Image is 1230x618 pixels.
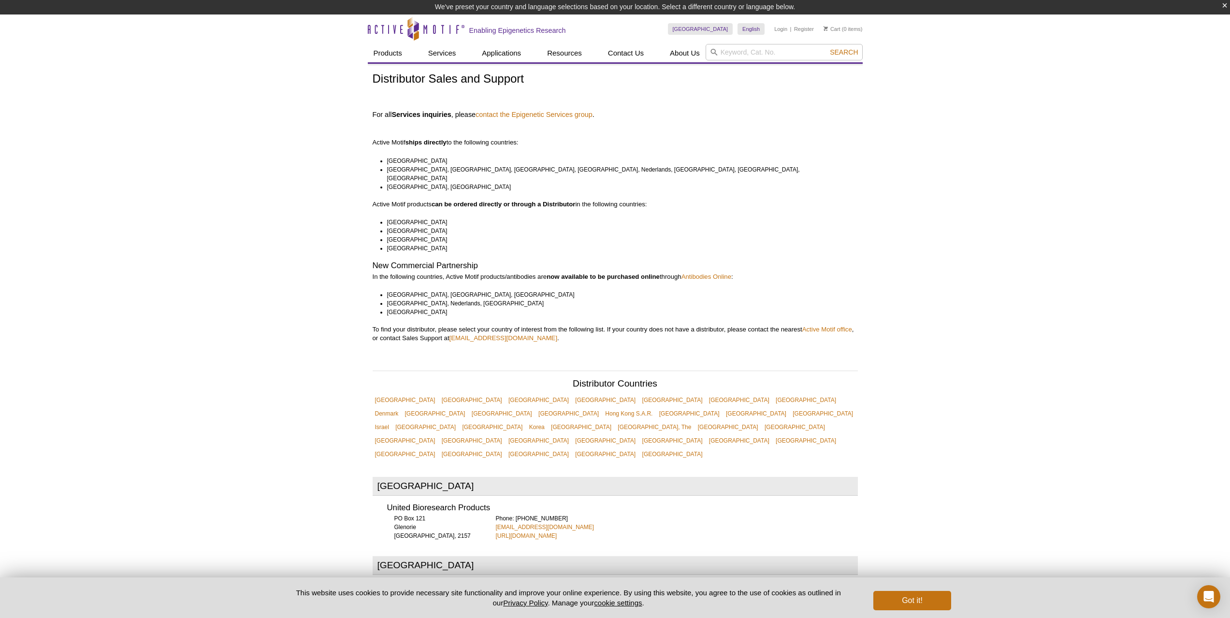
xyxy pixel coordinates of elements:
[774,26,787,32] a: Login
[476,110,593,119] a: contact the Epigenetic Services group
[373,121,858,147] p: Active Motif to the following countries:
[439,393,505,407] a: [GEOGRAPHIC_DATA]
[1197,585,1220,608] div: Open Intercom Messenger
[373,325,858,343] p: To find your distributor, please select your country of interest from the following list. If your...
[387,235,849,244] li: [GEOGRAPHIC_DATA]
[460,420,525,434] a: [GEOGRAPHIC_DATA]
[373,393,438,407] a: [GEOGRAPHIC_DATA]
[830,48,858,56] span: Search
[387,227,849,235] li: [GEOGRAPHIC_DATA]
[387,183,849,191] li: [GEOGRAPHIC_DATA], [GEOGRAPHIC_DATA]
[790,407,855,420] a: [GEOGRAPHIC_DATA]
[393,420,458,434] a: [GEOGRAPHIC_DATA]
[824,26,840,32] a: Cart
[387,165,849,183] li: [GEOGRAPHIC_DATA], [GEOGRAPHIC_DATA], [GEOGRAPHIC_DATA], [GEOGRAPHIC_DATA], Nederlands, [GEOGRAPH...
[506,434,571,447] a: [GEOGRAPHIC_DATA]
[503,599,548,607] a: Privacy Policy
[527,420,547,434] a: Korea
[640,393,705,407] a: [GEOGRAPHIC_DATA]
[873,591,951,610] button: Got it!
[469,407,535,420] a: [GEOGRAPHIC_DATA]
[824,23,863,35] li: (0 items)
[387,514,484,540] div: PO Box 121 Glenorie [GEOGRAPHIC_DATA], 2157
[373,379,858,391] h2: Distributor Countries
[373,407,401,420] a: Denmark
[387,290,849,299] li: [GEOGRAPHIC_DATA], [GEOGRAPHIC_DATA], [GEOGRAPHIC_DATA]
[373,447,438,461] a: [GEOGRAPHIC_DATA]
[439,447,505,461] a: [GEOGRAPHIC_DATA]
[536,407,601,420] a: [GEOGRAPHIC_DATA]
[439,434,505,447] a: [GEOGRAPHIC_DATA]
[496,514,858,540] div: Phone: [PHONE_NUMBER]
[615,420,694,434] a: [GEOGRAPHIC_DATA], The
[541,44,588,62] a: Resources
[373,110,858,119] h4: For all , please .
[506,393,571,407] a: [GEOGRAPHIC_DATA]
[432,201,576,208] strong: can be ordered directly or through a Distributor
[573,434,638,447] a: [GEOGRAPHIC_DATA]
[668,23,733,35] a: [GEOGRAPHIC_DATA]
[279,588,858,608] p: This website uses cookies to provide necessary site functionality and improve your online experie...
[664,44,706,62] a: About Us
[387,157,849,165] li: [GEOGRAPHIC_DATA]
[794,26,814,32] a: Register
[681,273,731,280] a: Antibodies Online
[476,44,527,62] a: Applications
[373,72,858,86] h1: Distributor Sales and Support
[640,447,705,461] a: [GEOGRAPHIC_DATA]
[387,218,849,227] li: [GEOGRAPHIC_DATA]
[706,44,863,60] input: Keyword, Cat. No.
[695,420,761,434] a: [GEOGRAPHIC_DATA]
[373,556,858,575] h2: [GEOGRAPHIC_DATA]
[802,326,852,333] a: Active Motif office
[762,420,827,434] a: [GEOGRAPHIC_DATA]
[790,23,792,35] li: |
[387,504,858,512] h3: United Bioresearch Products
[391,111,451,118] strong: Services inquiries
[506,447,571,461] a: [GEOGRAPHIC_DATA]
[657,407,722,420] a: [GEOGRAPHIC_DATA]
[573,393,638,407] a: [GEOGRAPHIC_DATA]
[373,477,858,496] h2: [GEOGRAPHIC_DATA]
[373,261,858,270] h2: New Commercial Partnership
[707,393,772,407] a: [GEOGRAPHIC_DATA]
[640,434,705,447] a: [GEOGRAPHIC_DATA]
[594,599,642,607] button: cookie settings
[469,26,566,35] h2: Enabling Epigenetics Research
[707,434,772,447] a: [GEOGRAPHIC_DATA]
[738,23,765,35] a: English
[405,139,447,146] strong: ships directly
[603,407,655,420] a: Hong Kong S.A.R.
[773,393,839,407] a: [GEOGRAPHIC_DATA]
[387,299,849,308] li: [GEOGRAPHIC_DATA], Nederlands, [GEOGRAPHIC_DATA]
[549,420,614,434] a: [GEOGRAPHIC_DATA]
[496,532,557,540] a: [URL][DOMAIN_NAME]
[773,434,839,447] a: [GEOGRAPHIC_DATA]
[547,273,660,280] strong: now available to be purchased online
[373,420,391,434] a: Israel
[403,407,468,420] a: [GEOGRAPHIC_DATA]
[602,44,650,62] a: Contact Us
[724,407,789,420] a: [GEOGRAPHIC_DATA]
[827,48,861,57] button: Search
[373,273,858,281] p: In the following countries, Active Motif products/antibodies are through :
[573,447,638,461] a: [GEOGRAPHIC_DATA]
[368,44,408,62] a: Products
[496,523,594,532] a: [EMAIL_ADDRESS][DOMAIN_NAME]
[373,200,858,209] p: Active Motif products in the following countries:
[422,44,462,62] a: Services
[373,434,438,447] a: [GEOGRAPHIC_DATA]
[824,26,828,31] img: Your Cart
[449,334,558,342] a: [EMAIL_ADDRESS][DOMAIN_NAME]
[387,308,849,316] li: [GEOGRAPHIC_DATA]
[387,244,849,253] li: [GEOGRAPHIC_DATA]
